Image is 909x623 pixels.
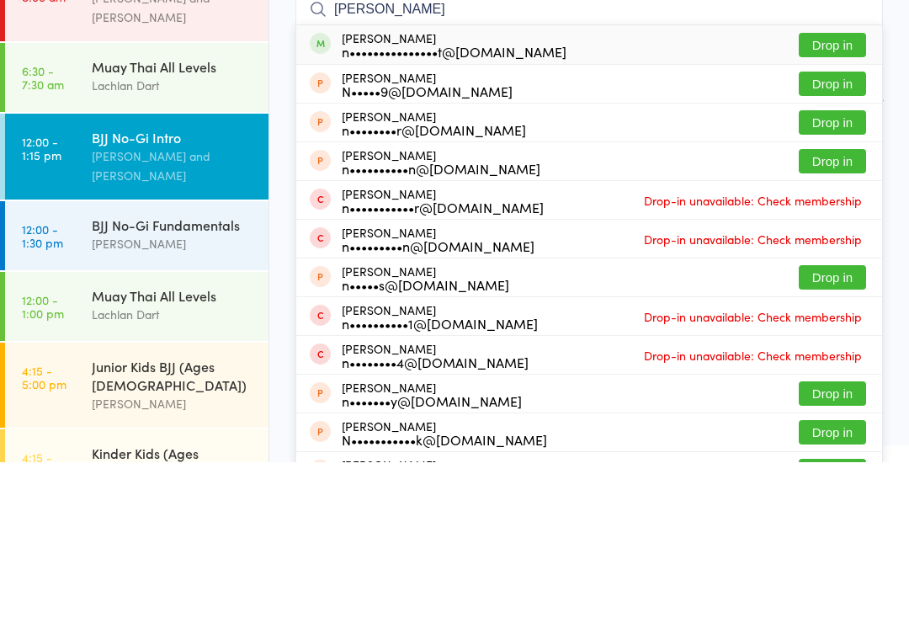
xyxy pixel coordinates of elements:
[5,116,268,202] a: 6:30 -8:00 amBJJ Gi Fundamentals[PERSON_NAME] and [PERSON_NAME]
[342,284,526,297] div: n••••••••r@[DOMAIN_NAME]
[295,60,857,77] span: [DATE] 12:00pm
[640,387,866,413] span: Drop-in unavailable: Check membership
[92,149,254,188] div: [PERSON_NAME] and [PERSON_NAME]
[22,296,61,322] time: 12:00 - 1:15 pm
[342,309,540,336] div: [PERSON_NAME]
[92,218,254,237] div: Muay Thai All Levels
[342,348,544,375] div: [PERSON_NAME]
[799,232,866,257] button: Drop in
[92,466,254,485] div: Lachlan Dart
[121,93,205,120] div: At
[342,555,522,568] div: n•••••••y@[DOMAIN_NAME]
[5,503,268,588] a: 4:15 -5:00 pmJunior Kids BJJ (Ages [DEMOGRAPHIC_DATA])[PERSON_NAME]
[342,232,513,258] div: [PERSON_NAME]
[92,237,254,256] div: Lachlan Dart
[295,151,883,189] input: Search
[295,77,857,93] span: [PERSON_NAME] and [PERSON_NAME]
[799,310,866,334] button: Drop in
[5,433,268,502] a: 12:00 -1:00 pmMuay Thai All LevelsLachlan Dart
[295,110,883,127] span: BJJ
[92,518,254,555] div: Junior Kids BJJ (Ages [DEMOGRAPHIC_DATA])
[22,454,64,481] time: 12:00 - 1:00 pm
[342,425,509,452] div: [PERSON_NAME]
[342,464,538,491] div: [PERSON_NAME]
[22,383,63,410] time: 12:00 - 1:30 pm
[22,137,66,164] time: 6:30 - 8:00 am
[92,395,254,414] div: [PERSON_NAME]
[342,541,522,568] div: [PERSON_NAME]
[342,503,529,530] div: [PERSON_NAME]
[342,439,509,452] div: n•••••s@[DOMAIN_NAME]
[22,120,63,139] a: [DATE]
[22,524,66,551] time: 4:15 - 5:00 pm
[342,322,540,336] div: n••••••••••n@[DOMAIN_NAME]
[342,516,529,530] div: n••••••••4@[DOMAIN_NAME]
[799,271,866,296] button: Drop in
[799,581,866,605] button: Drop in
[342,205,566,219] div: n•••••••••••••••t@[DOMAIN_NAME]
[121,120,205,139] div: Any location
[640,503,866,529] span: Drop-in unavailable: Check membership
[342,270,526,297] div: [PERSON_NAME]
[5,362,268,431] a: 12:00 -1:30 pmBJJ No-Gi Fundamentals[PERSON_NAME]
[342,477,538,491] div: n••••••••••1@[DOMAIN_NAME]
[640,465,866,490] span: Drop-in unavailable: Check membership
[799,194,866,218] button: Drop in
[342,386,534,413] div: [PERSON_NAME]
[295,93,857,110] span: BJJ
[17,13,80,76] img: Dominance MMA Abbotsford
[342,580,547,607] div: [PERSON_NAME]
[5,274,268,360] a: 12:00 -1:15 pmBJJ No-Gi Intro[PERSON_NAME] and [PERSON_NAME]
[295,24,883,51] h2: BJJ No-Gi Intro Check-in
[92,447,254,466] div: Muay Thai All Levels
[342,400,534,413] div: n•••••••••n@[DOMAIN_NAME]
[92,289,254,307] div: BJJ No-Gi Intro
[22,93,104,120] div: Events for
[92,307,254,346] div: [PERSON_NAME] and [PERSON_NAME]
[22,225,64,252] time: 6:30 - 7:30 am
[5,204,268,273] a: 6:30 -7:30 amMuay Thai All LevelsLachlan Dart
[92,376,254,395] div: BJJ No-Gi Fundamentals
[342,245,513,258] div: N•••••9@[DOMAIN_NAME]
[92,555,254,574] div: [PERSON_NAME]
[640,349,866,374] span: Drop-in unavailable: Check membership
[342,594,547,607] div: N•••••••••••k@[DOMAIN_NAME]
[342,192,566,219] div: [PERSON_NAME]
[799,426,866,450] button: Drop in
[799,542,866,567] button: Drop in
[342,361,544,375] div: n•••••••••••r@[DOMAIN_NAME]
